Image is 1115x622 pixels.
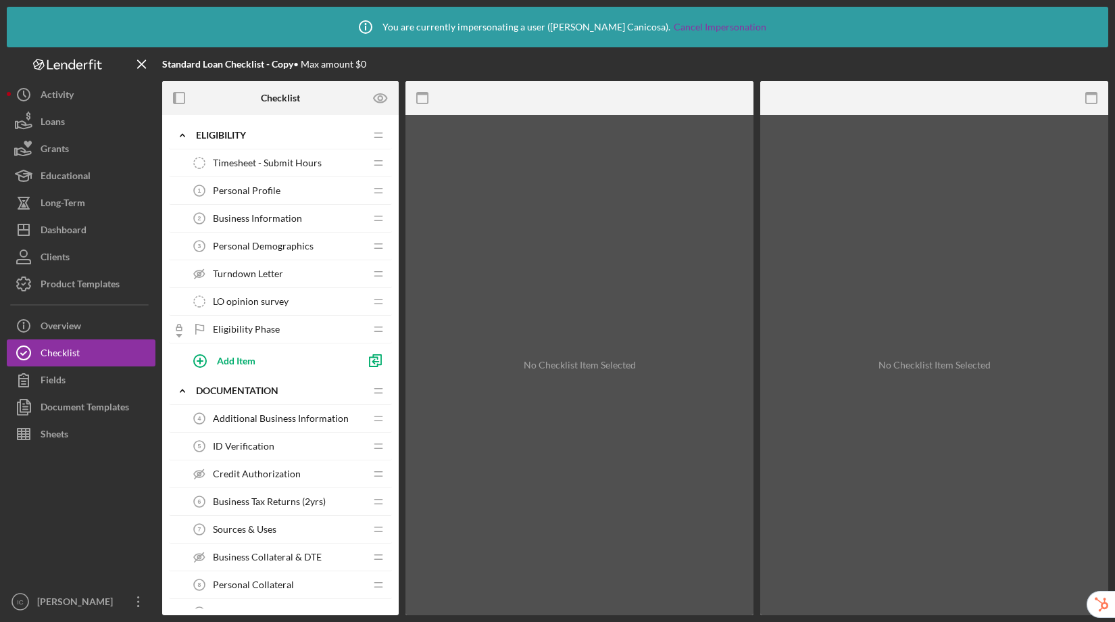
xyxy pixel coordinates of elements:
[198,187,201,194] tspan: 1
[7,588,155,615] button: IC[PERSON_NAME]
[213,441,274,452] span: ID Verification
[213,185,280,196] span: Personal Profile
[41,81,74,112] div: Activity
[41,135,69,166] div: Grants
[41,366,66,397] div: Fields
[213,607,259,618] span: Pitch Deck
[198,581,201,588] tspan: 8
[213,524,276,535] span: Sources & Uses
[7,216,155,243] button: Dashboard
[213,158,322,168] span: Timesheet - Submit Hours
[41,189,85,220] div: Long-Term
[41,270,120,301] div: Product Templates
[674,22,766,32] a: Cancel Impersonation
[162,59,366,70] div: • Max amount $0
[41,243,70,274] div: Clients
[7,393,155,421] button: Document Templates
[198,498,201,505] tspan: 6
[41,108,65,139] div: Loans
[196,385,365,396] div: Documentation
[198,243,201,249] tspan: 3
[41,339,80,370] div: Checklist
[41,421,68,451] div: Sheets
[7,81,155,108] button: Activity
[213,296,289,307] span: LO opinion survey
[213,241,314,252] span: Personal Demographics
[41,162,91,193] div: Educational
[213,469,301,479] span: Credit Authorization
[17,598,24,606] text: IC
[41,312,81,343] div: Overview
[213,268,283,279] span: Turndown Letter
[213,496,326,507] span: Business Tax Returns (2yrs)
[213,413,349,424] span: Additional Business Information
[7,162,155,189] button: Educational
[878,360,991,370] div: No Checklist Item Selected
[7,243,155,270] button: Clients
[213,213,302,224] span: Business Information
[524,360,636,370] div: No Checklist Item Selected
[7,135,155,162] button: Grants
[7,270,155,297] button: Product Templates
[7,339,155,366] button: Checklist
[7,366,155,393] button: Fields
[217,348,255,373] div: Add Item
[213,579,294,590] span: Personal Collateral
[7,312,155,339] button: Overview
[196,130,365,141] div: Eligibility
[349,10,766,44] div: You are currently impersonating a user ( [PERSON_NAME] Canicosa ).
[198,526,201,533] tspan: 7
[41,216,86,247] div: Dashboard
[261,93,300,103] b: Checklist
[162,58,293,70] b: Standard Loan Checklist - Copy
[213,552,322,563] span: Business Collateral & DTE
[198,215,201,222] tspan: 2
[213,324,280,335] span: Eligibility Phase
[41,393,129,424] div: Document Templates
[182,347,358,374] button: Add Item
[34,588,122,619] div: [PERSON_NAME]
[7,108,155,135] button: Loans
[198,443,201,450] tspan: 5
[7,421,155,448] button: Sheets
[7,189,155,216] button: Long-Term
[198,415,201,422] tspan: 4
